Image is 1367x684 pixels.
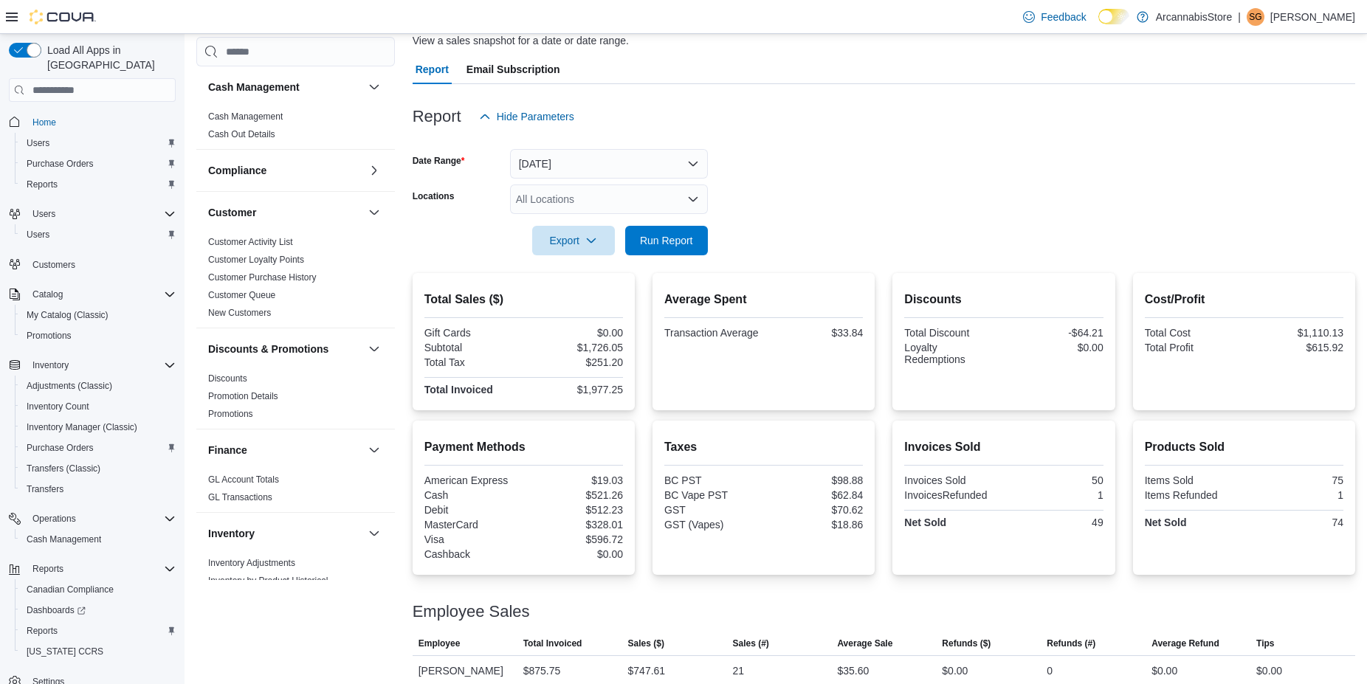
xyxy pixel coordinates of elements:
[32,359,69,371] span: Inventory
[1017,2,1092,32] a: Feedback
[424,356,521,368] div: Total Tax
[21,327,176,345] span: Promotions
[532,226,615,255] button: Export
[1098,9,1129,24] input: Dark Mode
[208,474,279,485] a: GL Account Totals
[628,662,666,680] div: $747.61
[21,176,63,193] a: Reports
[21,327,78,345] a: Promotions
[21,306,114,324] a: My Catalog (Classic)
[424,504,521,516] div: Debit
[3,508,182,529] button: Operations
[27,625,58,637] span: Reports
[15,529,182,550] button: Cash Management
[196,471,395,512] div: Finance
[3,111,182,132] button: Home
[365,204,383,221] button: Customer
[1247,327,1343,339] div: $1,110.13
[21,601,92,619] a: Dashboards
[21,531,107,548] a: Cash Management
[3,204,182,224] button: Users
[32,208,55,220] span: Users
[904,517,946,528] strong: Net Sold
[208,409,253,419] a: Promotions
[208,308,271,318] a: New Customers
[21,581,120,598] a: Canadian Compliance
[424,384,493,395] strong: Total Invoiced
[21,226,176,243] span: Users
[30,10,96,24] img: Cova
[21,480,69,498] a: Transfers
[526,474,623,486] div: $19.03
[1098,24,1099,25] span: Dark Mode
[41,43,176,72] span: Load All Apps in [GEOGRAPHIC_DATA]
[208,575,328,587] span: Inventory by Product Historical
[424,474,521,486] div: American Express
[365,340,383,358] button: Discounts & Promotions
[526,384,623,395] div: $1,977.25
[365,525,383,542] button: Inventory
[196,370,395,429] div: Discounts & Promotions
[1041,10,1086,24] span: Feedback
[904,342,1001,365] div: Loyalty Redemptions
[466,55,560,84] span: Email Subscription
[1247,8,1264,26] div: Sanira Gunasekara
[526,548,623,560] div: $0.00
[15,641,182,662] button: [US_STATE] CCRS
[1156,8,1233,26] p: ArcannabisStore
[15,325,182,346] button: Promotions
[526,533,623,545] div: $596.72
[27,179,58,190] span: Reports
[365,441,383,459] button: Finance
[15,153,182,174] button: Purchase Orders
[21,460,176,477] span: Transfers (Classic)
[510,149,708,179] button: [DATE]
[208,342,362,356] button: Discounts & Promotions
[208,557,295,569] span: Inventory Adjustments
[27,604,86,616] span: Dashboards
[526,342,623,353] div: $1,726.05
[27,380,112,392] span: Adjustments (Classic)
[15,133,182,153] button: Users
[27,114,62,131] a: Home
[196,108,395,149] div: Cash Management
[21,622,176,640] span: Reports
[767,519,864,531] div: $18.86
[27,584,114,595] span: Canadian Compliance
[27,356,176,374] span: Inventory
[1007,327,1103,339] div: -$64.21
[664,327,761,339] div: Transaction Average
[32,259,75,271] span: Customers
[208,128,275,140] span: Cash Out Details
[21,601,176,619] span: Dashboards
[664,489,761,501] div: BC Vape PST
[837,662,869,680] div: $35.60
[208,163,362,178] button: Compliance
[424,327,521,339] div: Gift Cards
[1151,638,1219,649] span: Average Refund
[27,463,100,474] span: Transfers (Classic)
[664,504,761,516] div: GST
[208,443,247,457] h3: Finance
[208,80,300,94] h3: Cash Management
[208,289,275,301] span: Customer Queue
[419,638,461,649] span: Employee
[21,134,176,152] span: Users
[523,638,582,649] span: Total Invoiced
[27,330,72,342] span: Promotions
[424,342,521,353] div: Subtotal
[526,489,623,501] div: $521.26
[21,531,176,548] span: Cash Management
[664,519,761,531] div: GST (Vapes)
[208,290,275,300] a: Customer Queue
[365,78,383,96] button: Cash Management
[27,533,101,545] span: Cash Management
[27,646,103,657] span: [US_STATE] CCRS
[424,438,623,456] h2: Payment Methods
[523,662,561,680] div: $875.75
[424,519,521,531] div: MasterCard
[424,489,521,501] div: Cash
[208,272,317,283] span: Customer Purchase History
[21,155,100,173] a: Purchase Orders
[1238,8,1241,26] p: |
